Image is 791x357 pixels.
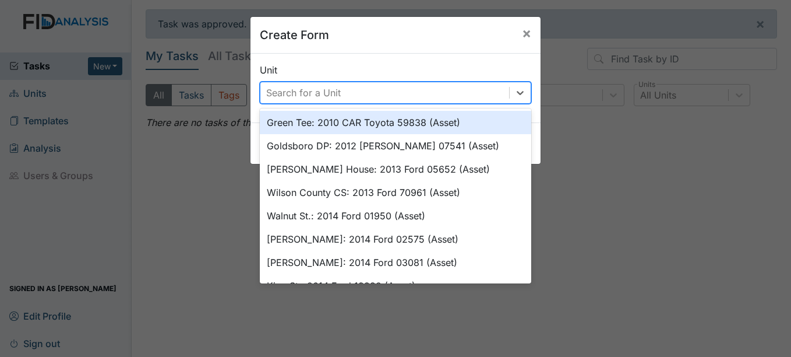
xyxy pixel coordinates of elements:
[260,134,531,157] div: Goldsboro DP: 2012 [PERSON_NAME] 07541 (Asset)
[260,251,531,274] div: [PERSON_NAME]: 2014 Ford 03081 (Asset)
[260,228,531,251] div: [PERSON_NAME]: 2014 Ford 02575 (Asset)
[260,26,329,44] h5: Create Form
[260,274,531,297] div: King St.: 2014 Ford 13332 (Asset)
[513,17,541,50] button: Close
[260,181,531,204] div: Wilson County CS: 2013 Ford 70961 (Asset)
[260,63,277,77] label: Unit
[260,157,531,181] div: [PERSON_NAME] House: 2013 Ford 05652 (Asset)
[260,204,531,228] div: Walnut St.: 2014 Ford 01950 (Asset)
[522,24,531,41] span: ×
[260,111,531,134] div: Green Tee: 2010 CAR Toyota 59838 (Asset)
[266,86,341,100] div: Search for a Unit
